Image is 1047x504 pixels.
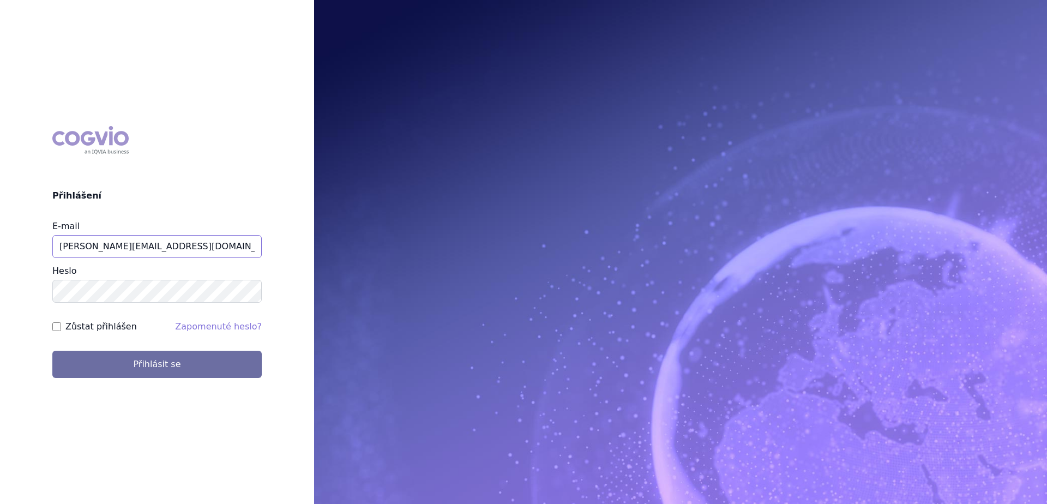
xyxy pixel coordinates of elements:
[175,321,262,332] a: Zapomenuté heslo?
[65,320,137,333] label: Zůstat přihlášen
[52,266,76,276] label: Heslo
[52,351,262,378] button: Přihlásit se
[52,126,129,154] div: COGVIO
[52,221,80,231] label: E-mail
[52,189,262,202] h2: Přihlášení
